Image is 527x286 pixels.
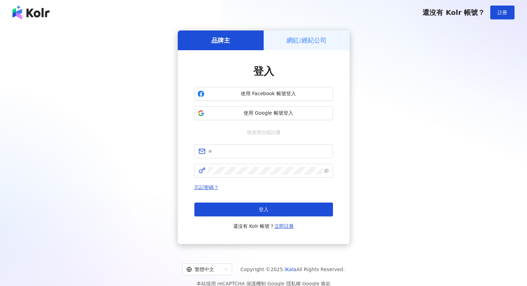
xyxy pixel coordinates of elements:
span: eye-invisible [324,168,329,173]
span: 或使用信箱註冊 [242,128,286,136]
button: 登入 [194,203,333,216]
a: 立即註冊 [274,223,294,229]
button: 使用 Facebook 帳號登入 [194,87,333,101]
span: 還沒有 Kolr 帳號？ [233,222,294,230]
h5: 品牌主 [211,36,230,45]
span: 登入 [253,65,274,77]
a: iKala [284,267,296,272]
button: 註冊 [490,6,515,19]
span: 還沒有 Kolr 帳號？ [422,8,485,17]
a: 忘記密碼？ [194,185,219,190]
h5: 網紅/經紀公司 [287,36,326,45]
span: 使用 Facebook 帳號登入 [207,90,330,97]
div: 繁體中文 [186,264,222,275]
button: 使用 Google 帳號登入 [194,106,333,120]
span: 登入 [259,207,269,212]
img: logo [12,6,50,19]
span: 註冊 [498,10,507,15]
span: 使用 Google 帳號登入 [207,110,330,117]
span: Copyright © 2025 All Rights Reserved. [240,265,345,274]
